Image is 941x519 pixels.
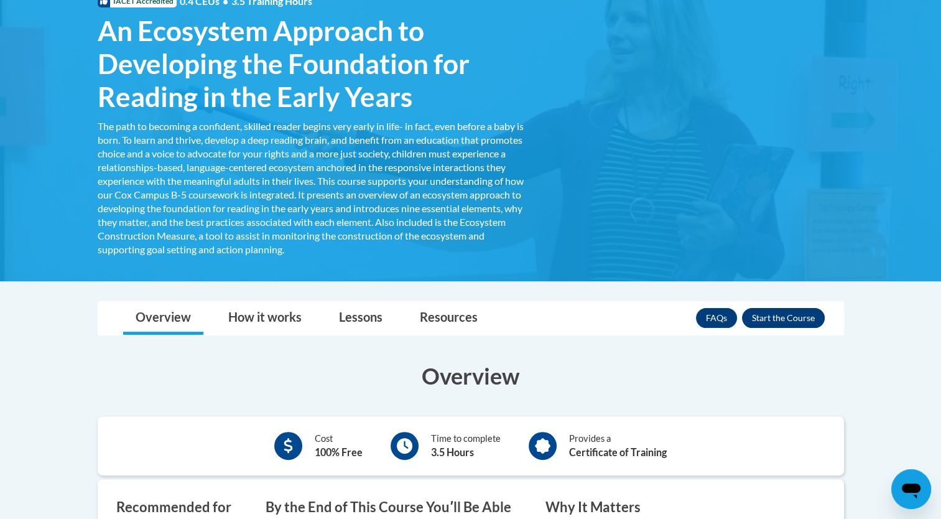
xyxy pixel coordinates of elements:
span: An Ecosystem Approach to Developing the Foundation for Reading in the Early Years [98,14,527,113]
b: 100% Free [315,446,363,458]
a: Overview [123,302,203,335]
div: Provides a [569,432,667,460]
h3: Why It Matters [545,498,807,517]
a: Lessons [327,302,395,335]
a: FAQs [696,308,737,328]
h3: Overview [98,360,844,391]
iframe: Button to launch messaging window [891,469,931,509]
div: Cost [315,432,363,460]
a: How it works [216,302,314,335]
b: 3.5 Hours [431,446,474,458]
div: The path to becoming a confident, skilled reader begins very early in life- in fact, even before ... [98,119,527,256]
button: Enroll [742,308,825,328]
h3: Recommended for [116,498,247,517]
b: Certificate of Training [569,446,667,458]
div: Time to complete [431,432,501,460]
a: Resources [407,302,490,335]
